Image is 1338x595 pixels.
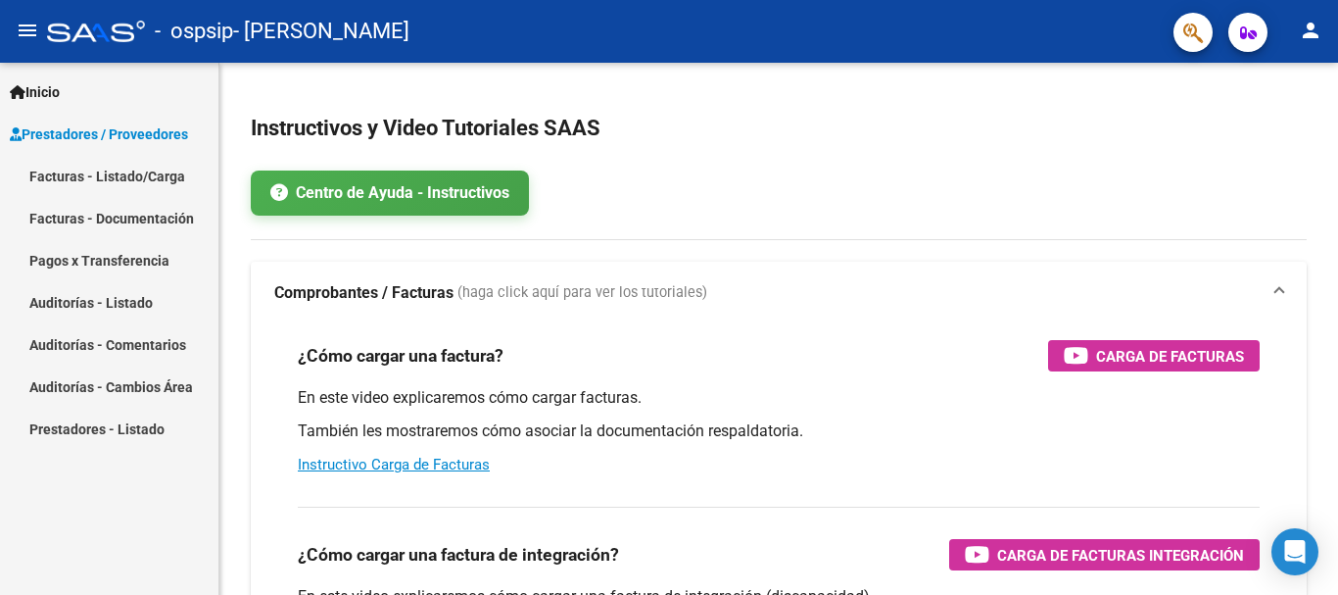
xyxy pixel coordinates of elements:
h2: Instructivos y Video Tutoriales SAAS [251,110,1307,147]
mat-icon: person [1299,19,1322,42]
span: Prestadores / Proveedores [10,124,188,145]
span: - [PERSON_NAME] [233,10,409,53]
h3: ¿Cómo cargar una factura? [298,342,503,370]
p: También les mostraremos cómo asociar la documentación respaldatoria. [298,421,1260,442]
h3: ¿Cómo cargar una factura de integración? [298,541,619,569]
button: Carga de Facturas [1048,340,1260,372]
mat-icon: menu [16,19,39,42]
span: Carga de Facturas Integración [997,543,1244,568]
span: Inicio [10,81,60,103]
strong: Comprobantes / Facturas [274,282,454,304]
div: Open Intercom Messenger [1271,528,1318,575]
span: (haga click aquí para ver los tutoriales) [457,282,707,304]
p: En este video explicaremos cómo cargar facturas. [298,387,1260,409]
a: Centro de Ayuda - Instructivos [251,171,529,216]
span: Carga de Facturas [1096,344,1244,369]
button: Carga de Facturas Integración [949,539,1260,570]
a: Instructivo Carga de Facturas [298,456,490,473]
mat-expansion-panel-header: Comprobantes / Facturas (haga click aquí para ver los tutoriales) [251,262,1307,324]
span: - ospsip [155,10,233,53]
